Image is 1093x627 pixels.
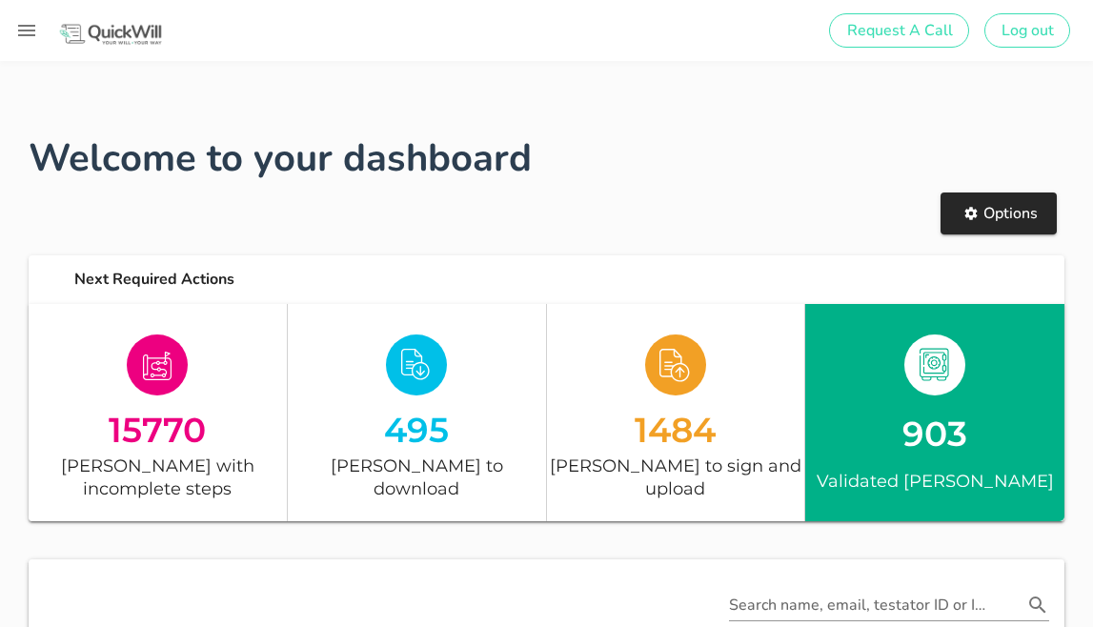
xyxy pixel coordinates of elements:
button: Search name, email, testator ID or ID number appended action [1021,593,1055,617]
div: Validated [PERSON_NAME] [805,465,1064,498]
button: Request A Call [829,13,968,48]
button: Log out [984,13,1070,48]
button: Options [941,192,1057,234]
div: 1484 [547,414,805,445]
div: 15770 [29,414,287,445]
span: Request A Call [845,20,952,41]
span: Options [960,203,1038,224]
div: [PERSON_NAME] to download [288,455,546,498]
div: [PERSON_NAME] to sign and upload [547,455,805,498]
span: Log out [1001,20,1054,41]
div: Next Required Actions [59,255,1064,304]
div: 903 [805,414,1064,455]
div: [PERSON_NAME] with incomplete steps [29,455,287,498]
h1: Welcome to your dashboard [29,130,1064,187]
div: 495 [288,414,546,445]
img: Logo [57,22,164,47]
